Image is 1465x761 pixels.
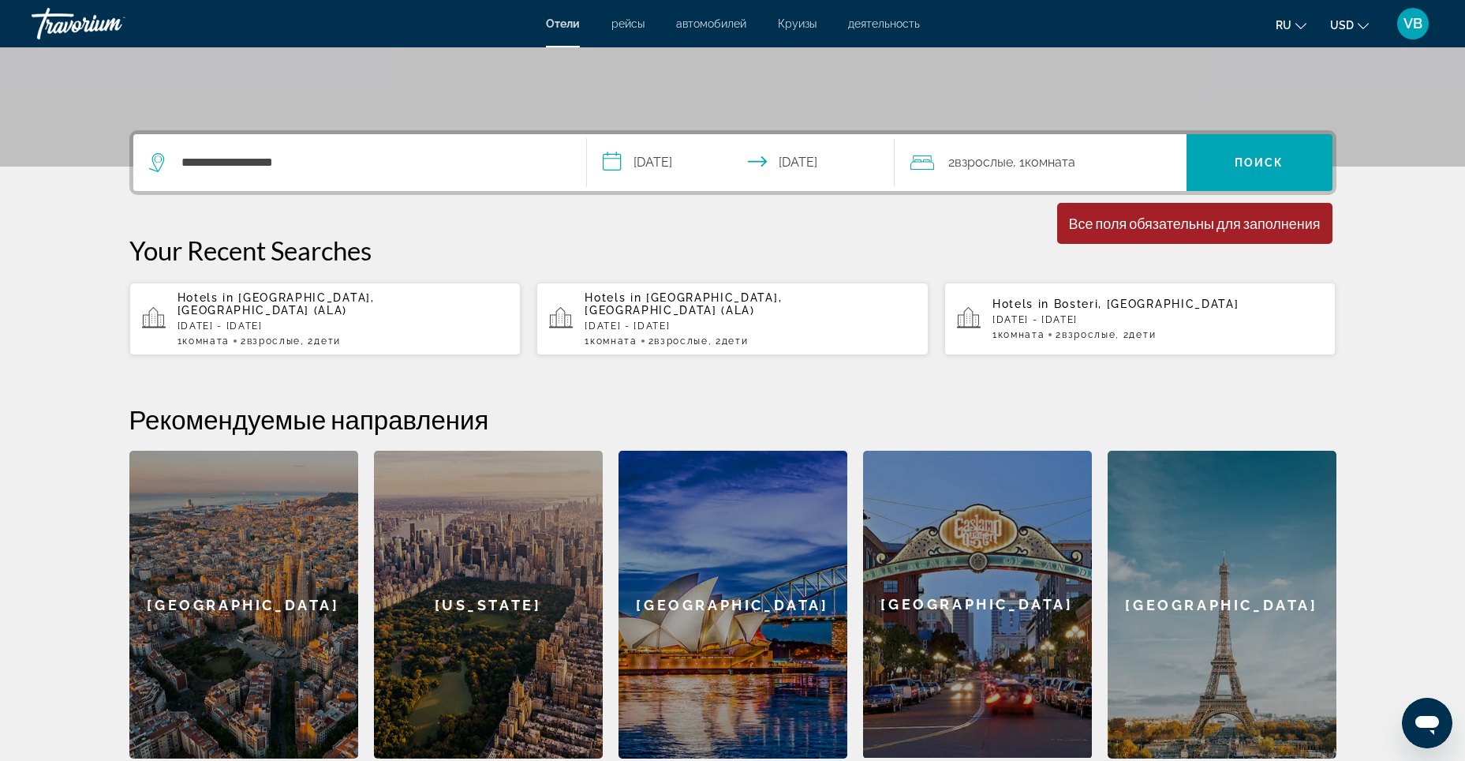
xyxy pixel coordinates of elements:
[129,234,1336,266] p: Your Recent Searches
[654,336,708,347] span: Взрослые
[247,336,301,347] span: Взрослые
[955,155,1013,170] span: Взрослые
[585,291,641,304] span: Hotels in
[895,134,1187,191] button: Travelers: 2 adults, 0 children
[241,336,301,347] span: 2
[133,134,1332,191] div: Search widget
[948,152,1013,174] span: 2
[992,298,1049,310] span: Hotels in
[1276,13,1306,36] button: Change language
[1116,329,1156,340] span: , 2
[722,336,749,347] span: Дети
[374,451,603,759] a: New York[US_STATE]
[1392,7,1433,40] button: User Menu
[1056,329,1116,340] span: 2
[32,3,189,44] a: Travorium
[998,329,1045,340] span: Комната
[1108,451,1336,759] a: Paris[GEOGRAPHIC_DATA]
[301,336,341,347] span: , 2
[619,451,847,759] a: Sydney[GEOGRAPHIC_DATA]
[1025,155,1075,170] span: Комната
[590,336,637,347] span: Комната
[611,17,645,30] a: рейсы
[1330,13,1369,36] button: Change currency
[585,291,782,317] span: [GEOGRAPHIC_DATA], [GEOGRAPHIC_DATA] (ALA)
[1187,134,1332,191] button: Search
[1108,451,1336,759] div: [GEOGRAPHIC_DATA]
[178,291,375,317] span: [GEOGRAPHIC_DATA], [GEOGRAPHIC_DATA] (ALA)
[178,291,234,304] span: Hotels in
[585,321,916,332] p: [DATE] - [DATE]
[648,336,708,347] span: 2
[778,17,817,30] a: Круизы
[1013,152,1075,174] span: , 1
[178,336,230,347] span: 1
[1054,298,1239,310] span: Bosteri, [GEOGRAPHIC_DATA]
[178,321,509,332] p: [DATE] - [DATE]
[1330,19,1354,32] span: USD
[1403,16,1422,32] span: VB
[587,134,895,191] button: Select check in and out date
[1235,156,1284,169] span: Поиск
[129,282,521,356] button: Hotels in [GEOGRAPHIC_DATA], [GEOGRAPHIC_DATA] (ALA)[DATE] - [DATE]1Комната2Взрослые, 2Дети
[129,451,358,759] div: [GEOGRAPHIC_DATA]
[1069,215,1321,232] div: Все поля обязательны для заполнения
[848,17,920,30] a: деятельность
[992,329,1045,340] span: 1
[129,403,1336,435] h2: Рекомендуемые направления
[546,17,580,30] a: Отели
[1129,329,1156,340] span: Дети
[676,17,746,30] a: автомобилей
[314,336,341,347] span: Дети
[1402,698,1452,748] iframe: Кнопка запуска окна обмена сообщениями
[1062,329,1116,340] span: Взрослые
[129,451,358,759] a: Barcelona[GEOGRAPHIC_DATA]
[992,314,1324,325] p: [DATE] - [DATE]
[863,451,1092,758] div: [GEOGRAPHIC_DATA]
[585,336,637,347] span: 1
[182,336,230,347] span: Комната
[708,336,749,347] span: , 2
[944,282,1336,356] button: Hotels in Bosteri, [GEOGRAPHIC_DATA][DATE] - [DATE]1Комната2Взрослые, 2Дети
[863,451,1092,759] a: San Diego[GEOGRAPHIC_DATA]
[374,451,603,759] div: [US_STATE]
[536,282,929,356] button: Hotels in [GEOGRAPHIC_DATA], [GEOGRAPHIC_DATA] (ALA)[DATE] - [DATE]1Комната2Взрослые, 2Дети
[180,151,562,174] input: Search hotel destination
[1276,19,1291,32] span: ru
[619,451,847,759] div: [GEOGRAPHIC_DATA]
